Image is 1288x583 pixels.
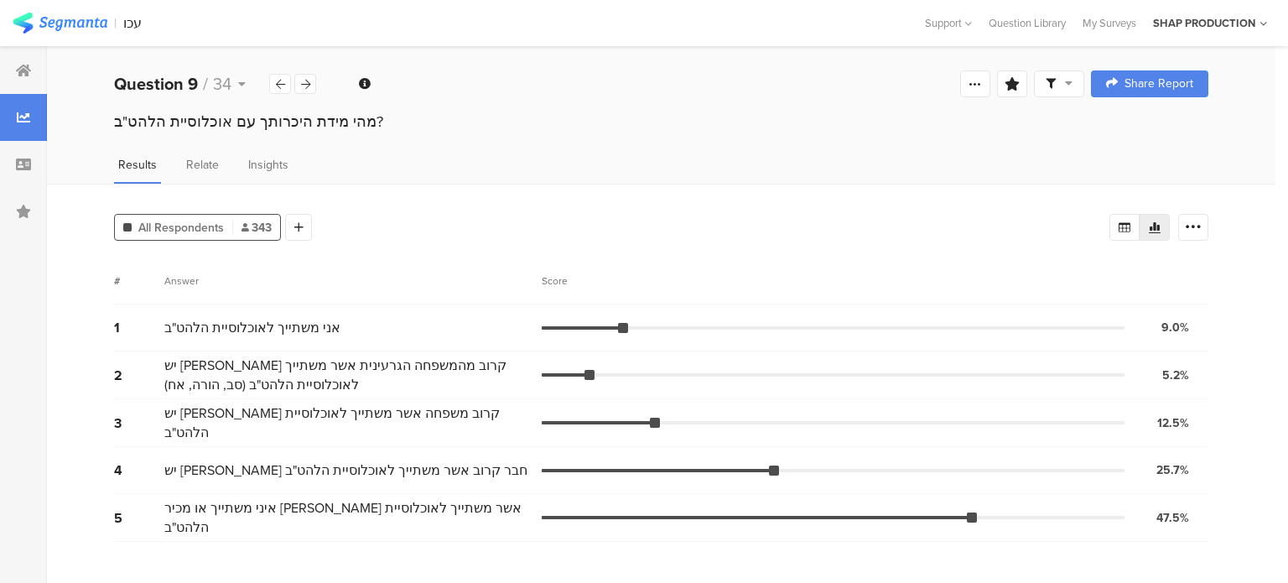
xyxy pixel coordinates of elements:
[925,10,972,36] div: Support
[164,318,340,337] span: אני משתייך לאוכלוסיית הלהט"ב
[13,13,107,34] img: segmanta logo
[1156,461,1189,479] div: 25.7%
[1162,367,1189,384] div: 5.2%
[1161,319,1189,336] div: 9.0%
[980,15,1074,31] a: Question Library
[1157,414,1189,432] div: 12.5%
[114,414,164,433] div: 3
[1153,15,1255,31] div: SHAP PRODUCTION
[213,71,231,96] span: 34
[123,15,142,31] div: עכו
[164,403,533,442] span: יש [PERSON_NAME] קרוב משפחה אשר משתייך לאוכלוסיית הלהט"ב
[164,498,533,537] span: איני משתייך או מכיר [PERSON_NAME] אשר משתייך לאוכלוסיית הלהט"ב
[114,461,164,480] div: 4
[114,366,164,385] div: 2
[164,273,199,289] div: Answer
[114,71,198,96] b: Question 9
[114,273,164,289] div: #
[114,318,164,337] div: 1
[186,156,219,174] span: Relate
[164,356,533,394] span: יש [PERSON_NAME] קרוב מהמשפחה הגרעינית אשר משתייך לאוכלוסיית הלהט"ב (סב, הורה, אח)
[203,71,208,96] span: /
[138,219,224,237] span: All Respondents
[1124,78,1193,90] span: Share Report
[114,13,117,33] div: |
[241,219,272,237] span: 343
[1074,15,1145,31] a: My Surveys
[1156,509,1189,527] div: 47.5%
[118,156,157,174] span: Results
[248,156,288,174] span: Insights
[164,461,527,480] span: יש [PERSON_NAME] חבר קרוב אשר משתייך לאוכלוסיית הלהט"ב
[114,111,1208,133] div: מהי מידת היכרותך עם אוכלוסיית הלהט"ב?
[114,508,164,528] div: 5
[542,273,577,289] div: Score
